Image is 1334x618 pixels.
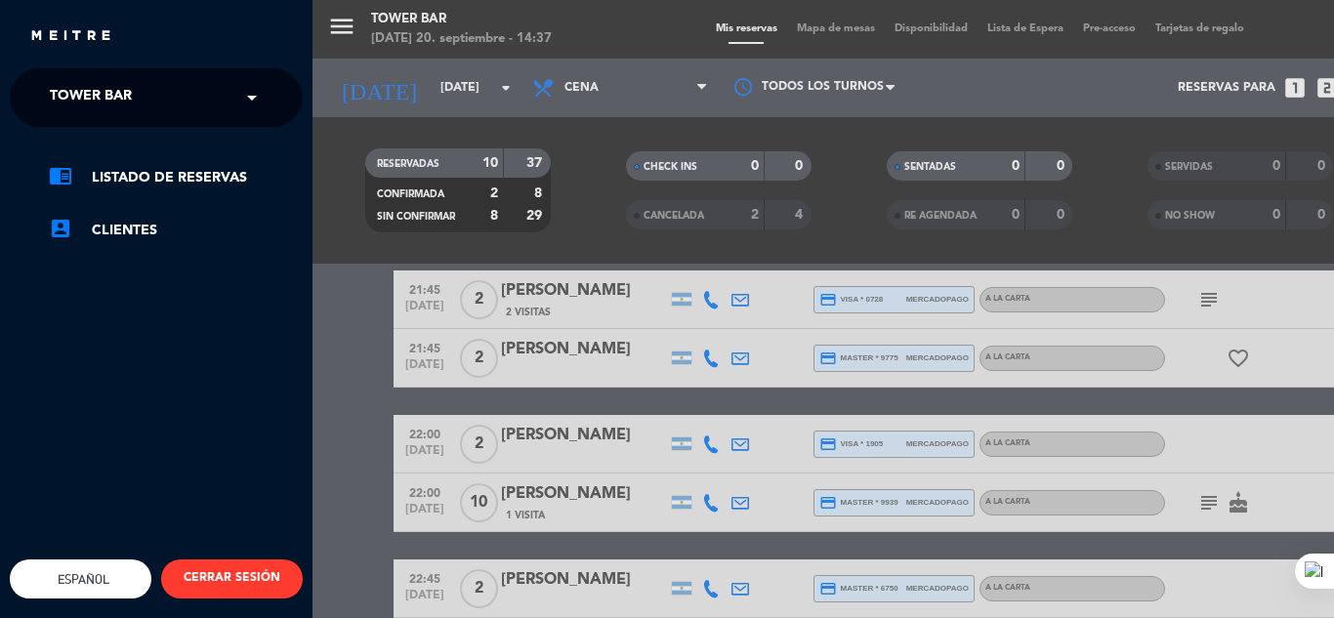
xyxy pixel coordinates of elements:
button: CERRAR SESIÓN [161,559,303,598]
span: Tower Bar [50,77,132,118]
span: Español [53,572,109,587]
i: account_box [49,217,72,240]
img: MEITRE [29,29,112,44]
a: account_boxClientes [49,219,303,242]
i: chrome_reader_mode [49,164,72,187]
a: chrome_reader_modeListado de Reservas [49,166,303,189]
